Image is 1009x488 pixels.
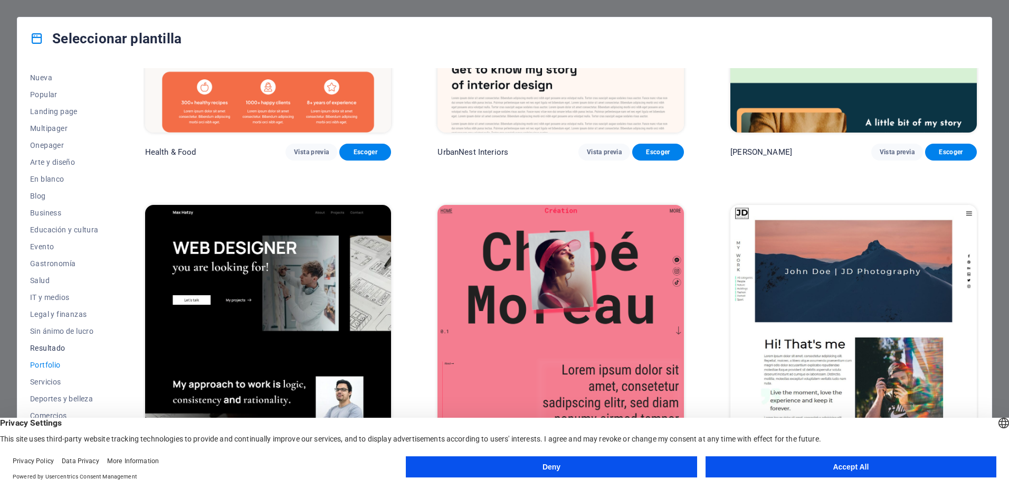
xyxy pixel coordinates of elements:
button: Arte y diseño [30,154,99,171]
span: Blog [30,192,99,200]
span: Salud [30,276,99,285]
span: Business [30,209,99,217]
span: Escoger [641,148,675,156]
button: Blog [30,187,99,204]
button: Evento [30,238,99,255]
button: Resultado [30,340,99,356]
button: Comercios [30,407,99,424]
button: Onepager [30,137,99,154]
button: Escoger [339,144,391,161]
img: Création [437,205,684,432]
button: Landing page [30,103,99,120]
span: Sin ánimo de lucro [30,327,99,335]
span: Educación y cultura [30,226,99,234]
p: Health & Food [145,147,196,157]
img: JD Photography [730,205,977,432]
span: Vista previa [294,148,329,156]
button: Multipager [30,120,99,137]
button: Vista previa [285,144,337,161]
button: Popular [30,86,99,103]
button: Deportes y belleza [30,390,99,407]
span: Gastronomía [30,259,99,268]
span: Legal y finanzas [30,310,99,318]
span: Portfolio [30,361,99,369]
h4: Seleccionar plantilla [30,30,182,47]
span: Landing page [30,107,99,116]
span: Popular [30,90,99,99]
span: Resultado [30,344,99,352]
button: Gastronomía [30,255,99,272]
button: Portfolio [30,356,99,373]
span: Arte y diseño [30,158,99,166]
img: Max Hatzy [145,205,392,432]
button: IT y medios [30,289,99,306]
button: Business [30,204,99,221]
p: UrbanNest Interiors [437,147,508,157]
button: Escoger [632,144,684,161]
span: Comercios [30,411,99,420]
button: Servicios [30,373,99,390]
span: Servicios [30,378,99,386]
button: Legal y finanzas [30,306,99,323]
button: Nueva [30,69,99,86]
button: Vista previa [578,144,630,161]
span: Escoger [934,148,968,156]
span: Onepager [30,141,99,149]
span: IT y medios [30,293,99,302]
p: [PERSON_NAME] [730,147,792,157]
span: Multipager [30,124,99,133]
span: Vista previa [587,148,622,156]
span: Vista previa [880,148,915,156]
span: Deportes y belleza [30,395,99,403]
button: En blanco [30,171,99,187]
span: En blanco [30,175,99,183]
span: Evento [30,242,99,251]
span: Escoger [348,148,383,156]
span: Nueva [30,73,99,82]
button: Sin ánimo de lucro [30,323,99,340]
button: Escoger [925,144,977,161]
button: Salud [30,272,99,289]
button: Educación y cultura [30,221,99,238]
button: Vista previa [871,144,923,161]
